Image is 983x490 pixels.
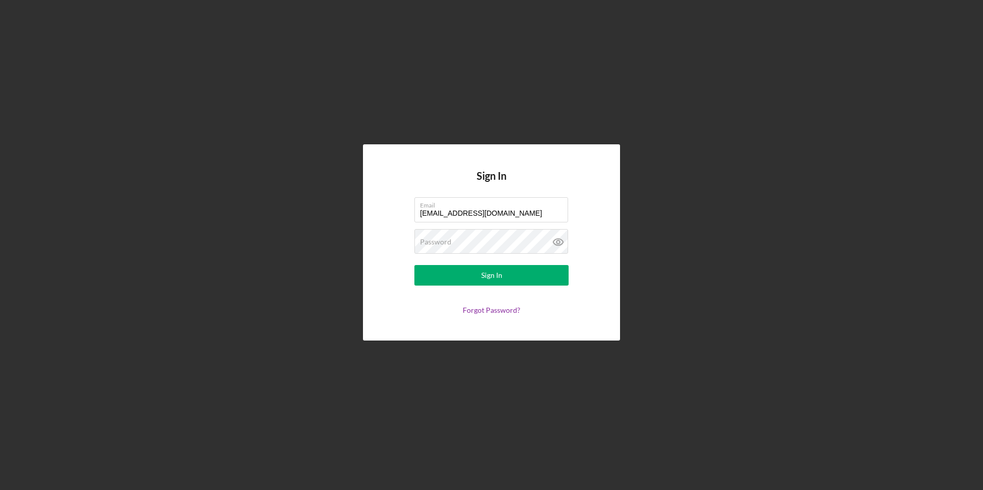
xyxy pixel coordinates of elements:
[477,170,506,197] h4: Sign In
[481,265,502,286] div: Sign In
[420,198,568,209] label: Email
[463,306,520,314] a: Forgot Password?
[414,265,569,286] button: Sign In
[420,238,451,246] label: Password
